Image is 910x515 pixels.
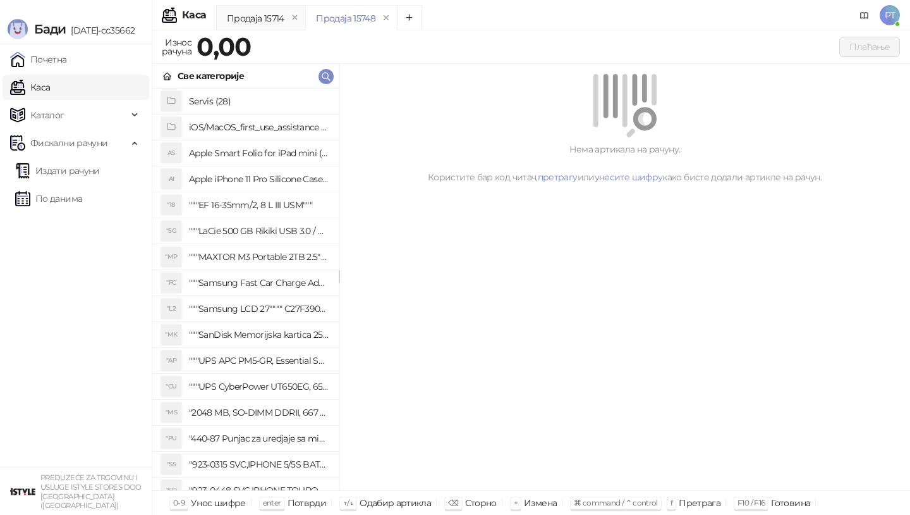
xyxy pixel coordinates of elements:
[189,376,329,397] h4: """UPS CyberPower UT650EG, 650VA/360W , line-int., s_uko, desktop"""
[161,143,181,163] div: AS
[189,480,329,500] h4: "923-0448 SVC,IPHONE,TOURQUE DRIVER KIT .65KGF- CM Šrafciger "
[30,102,64,128] span: Каталог
[161,351,181,371] div: "AP
[378,13,394,23] button: remove
[316,11,375,25] div: Продаја 15748
[679,495,720,511] div: Претрага
[197,31,251,62] strong: 0,00
[880,5,900,25] span: PT
[161,299,181,319] div: "L2
[227,11,284,25] div: Продаја 15714
[343,498,353,507] span: ↑/↓
[574,498,658,507] span: ⌘ command / ⌃ control
[448,498,458,507] span: ⌫
[465,495,497,511] div: Сторно
[397,5,422,30] button: Add tab
[263,498,281,507] span: enter
[189,143,329,163] h4: Apple Smart Folio for iPad mini (A17 Pro) - Sage
[538,171,578,183] a: претрагу
[161,480,181,500] div: "SD
[34,22,66,37] span: Бади
[524,495,557,511] div: Измена
[189,169,329,189] h4: Apple iPhone 11 Pro Silicone Case - Black
[40,473,142,510] small: PREDUZEĆE ZA TRGOVINU I USLUGE ISTYLE STORES DOO [GEOGRAPHIC_DATA] ([GEOGRAPHIC_DATA])
[8,19,28,39] img: Logo
[189,402,329,423] h4: "2048 MB, SO-DIMM DDRII, 667 MHz, Napajanje 1,8 0,1 V, Latencija CL5"
[189,117,329,137] h4: iOS/MacOS_first_use_assistance (4)
[30,130,107,156] span: Фискални рачуни
[287,13,303,23] button: remove
[161,325,181,345] div: "MK
[161,454,181,475] div: "S5
[670,498,672,507] span: f
[159,34,194,59] div: Износ рачуна
[10,47,67,72] a: Почетна
[152,89,339,490] div: grid
[173,498,185,507] span: 0-9
[189,195,329,215] h4: """EF 16-35mm/2, 8 L III USM"""
[189,325,329,345] h4: """SanDisk Memorijska kartica 256GB microSDXC sa SD adapterom SDSQXA1-256G-GN6MA - Extreme PLUS, ...
[182,10,206,20] div: Каса
[15,158,100,183] a: Издати рачуни
[189,454,329,475] h4: "923-0315 SVC,IPHONE 5/5S BATTERY REMOVAL TRAY Držač za iPhone sa kojim se otvara display
[10,75,50,100] a: Каса
[771,495,810,511] div: Готовина
[178,69,244,83] div: Све категорије
[161,273,181,293] div: "FC
[161,376,181,397] div: "CU
[737,498,765,507] span: F10 / F16
[161,195,181,215] div: "18
[360,495,431,511] div: Одабир артикла
[189,247,329,267] h4: """MAXTOR M3 Portable 2TB 2.5"""" crni eksterni hard disk HX-M201TCB/GM"""
[161,221,181,241] div: "5G
[161,169,181,189] div: AI
[514,498,518,507] span: +
[161,402,181,423] div: "MS
[189,299,329,319] h4: """Samsung LCD 27"""" C27F390FHUXEN"""
[189,428,329,449] h4: "440-87 Punjac za uredjaje sa micro USB portom 4/1, Stand."
[189,91,329,111] h4: Servis (28)
[189,221,329,241] h4: """LaCie 500 GB Rikiki USB 3.0 / Ultra Compact & Resistant aluminum / USB 3.0 / 2.5"""""""
[839,37,900,57] button: Плаћање
[161,247,181,267] div: "MP
[854,5,875,25] a: Документација
[288,495,327,511] div: Потврди
[191,495,246,511] div: Унос шифре
[161,428,181,449] div: "PU
[10,479,35,504] img: 64x64-companyLogo-77b92cf4-9946-4f36-9751-bf7bb5fd2c7d.png
[189,351,329,371] h4: """UPS APC PM5-GR, Essential Surge Arrest,5 utic_nica"""
[595,171,663,183] a: унесите шифру
[355,142,895,184] div: Нема артикала на рачуну. Користите бар код читач, или како бисте додали артикле на рачун.
[189,273,329,293] h4: """Samsung Fast Car Charge Adapter, brzi auto punja_, boja crna"""
[66,25,135,36] span: [DATE]-cc35662
[15,186,82,211] a: По данима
